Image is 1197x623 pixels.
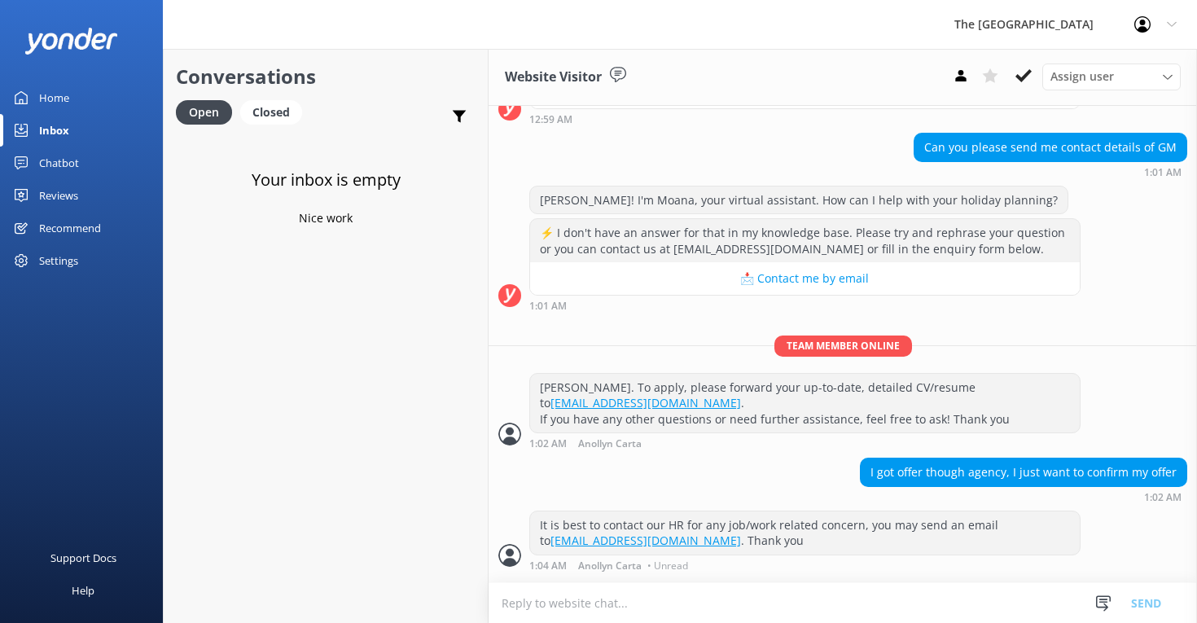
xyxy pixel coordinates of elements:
[578,561,642,571] span: Anollyn Carta
[530,374,1080,433] div: [PERSON_NAME]. To apply, please forward your up-to-date, detailed CV/resume to . If you have any ...
[50,542,116,574] div: Support Docs
[39,179,78,212] div: Reviews
[529,115,572,125] strong: 12:59 AM
[529,559,1081,571] div: Aug 24 2025 07:04am (UTC -10:00) Pacific/Honolulu
[914,134,1186,161] div: Can you please send me contact details of GM
[39,114,69,147] div: Inbox
[529,300,1081,311] div: Aug 24 2025 07:01am (UTC -10:00) Pacific/Honolulu
[529,579,1187,607] div: Conversation was closed.
[39,212,101,244] div: Recommend
[529,113,1081,125] div: Aug 24 2025 06:59am (UTC -10:00) Pacific/Honolulu
[860,491,1187,502] div: Aug 24 2025 07:02am (UTC -10:00) Pacific/Honolulu
[530,186,1068,214] div: [PERSON_NAME]! I'm Moana, your virtual assistant. How can I help with your holiday planning?
[647,561,688,571] span: • Unread
[24,28,118,55] img: yonder-white-logo.png
[498,579,1187,607] div: 2025-08-24T17:57:17.393
[861,458,1186,486] div: I got offer though agency, I just want to confirm my offer
[1042,64,1181,90] div: Assign User
[176,100,232,125] div: Open
[72,574,94,607] div: Help
[578,439,642,450] span: Anollyn Carta
[529,561,567,571] strong: 1:04 AM
[530,219,1080,262] div: ⚡ I don't have an answer for that in my knowledge base. Please try and rephrase your question or ...
[299,209,353,227] p: Nice work
[39,147,79,179] div: Chatbot
[530,262,1080,295] button: 📩 Contact me by email
[914,166,1187,178] div: Aug 24 2025 07:01am (UTC -10:00) Pacific/Honolulu
[550,533,741,548] a: [EMAIL_ADDRESS][DOMAIN_NAME]
[529,437,1081,450] div: Aug 24 2025 07:02am (UTC -10:00) Pacific/Honolulu
[176,61,476,92] h2: Conversations
[529,439,567,450] strong: 1:02 AM
[240,100,302,125] div: Closed
[1144,168,1182,178] strong: 1:01 AM
[550,395,741,410] a: [EMAIL_ADDRESS][DOMAIN_NAME]
[505,67,602,88] h3: Website Visitor
[252,167,401,193] h3: Your inbox is empty
[774,336,912,356] span: Team member online
[1050,68,1114,86] span: Assign user
[240,103,310,121] a: Closed
[39,244,78,277] div: Settings
[176,103,240,121] a: Open
[39,81,69,114] div: Home
[530,511,1080,555] div: It is best to contact our HR for any job/work related concern, you may send an email to . Thank you
[1144,493,1182,502] strong: 1:02 AM
[529,301,567,311] strong: 1:01 AM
